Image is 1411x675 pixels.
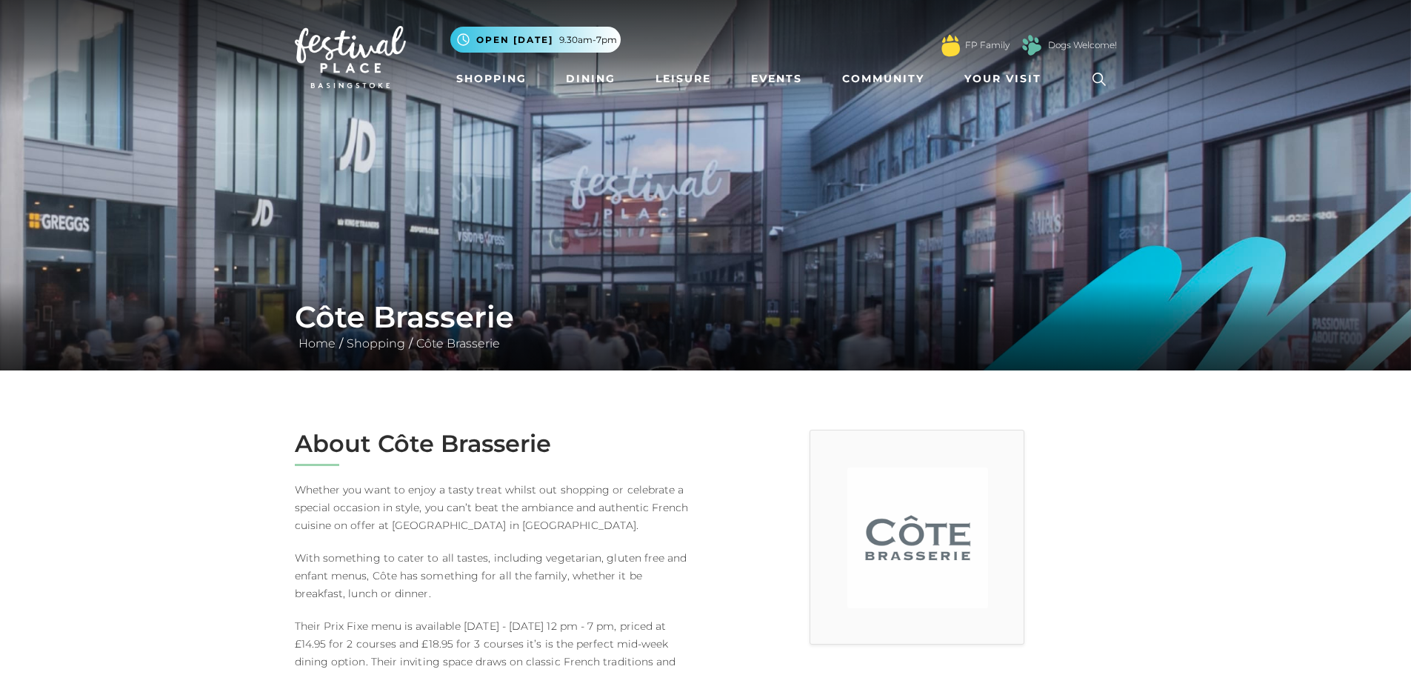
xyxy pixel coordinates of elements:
a: FP Family [965,39,1010,52]
a: Home [295,336,339,350]
p: With something to cater to all tastes, including vegetarian, gluten free and enfant menus, Côte h... [295,549,695,602]
span: Your Visit [964,71,1041,87]
a: Shopping [343,336,409,350]
span: Open [DATE] [476,33,553,47]
h2: About Côte Brasserie [295,430,695,458]
a: Dining [560,65,621,93]
p: Whether you want to enjoy a tasty treat whilst out shopping or celebrate a special occasion in st... [295,481,695,534]
a: Your Visit [958,65,1055,93]
a: Events [745,65,808,93]
span: 9.30am-7pm [559,33,617,47]
div: / / [284,299,1128,353]
a: Shopping [450,65,533,93]
button: Open [DATE] 9.30am-7pm [450,27,621,53]
a: Côte Brasserie [413,336,504,350]
a: Leisure [650,65,717,93]
h1: Côte Brasserie [295,299,1117,335]
a: Dogs Welcome! [1048,39,1117,52]
a: Community [836,65,930,93]
img: Festival Place Logo [295,26,406,88]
